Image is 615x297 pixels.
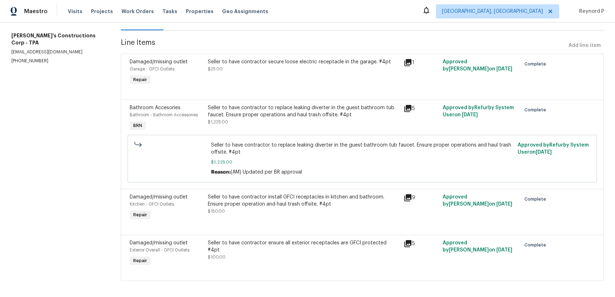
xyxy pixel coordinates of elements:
span: [DATE] [496,248,512,253]
span: Properties [186,8,214,15]
span: Approved by Refurby System User on [518,143,589,155]
div: Seller to have contractor to replace leaking diverter in the guest bathroom tub faucet. Ensure pr... [208,104,399,118]
span: Complete [524,106,549,113]
span: [DATE] [496,202,512,207]
span: Repair [130,211,150,218]
div: 9 [404,193,438,202]
div: 1 [404,58,438,67]
span: $25.00 [208,67,223,71]
span: (AM) Updated per BR approval [231,170,302,175]
span: Complete [524,60,549,68]
span: Damaged/missing outlet [130,240,188,245]
span: Exterior Overall - GFCI Outlets [130,248,189,252]
p: [EMAIL_ADDRESS][DOMAIN_NAME] [11,49,104,55]
div: 5 [404,104,438,113]
span: $150.00 [208,209,225,213]
span: Garage - GFCI Outlets [130,67,174,71]
span: Reason: [211,170,231,175]
span: [DATE] [536,150,552,155]
span: [DATE] [496,67,512,71]
span: Geo Assignments [222,8,268,15]
span: Tasks [162,9,177,14]
div: 5 [404,239,438,248]
span: Complete [524,242,549,249]
span: Seller to have contractor to replace leaking diverter in the guest bathroom tub faucet. Ensure pr... [211,142,513,156]
span: Bathroom Accesories [130,105,180,110]
span: Line Items [121,39,566,52]
span: Repair [130,76,150,83]
span: Bathroom - Bathroom Accessories [130,113,198,117]
p: [PHONE_NUMBER] [11,58,104,64]
span: Approved by [PERSON_NAME] on [443,240,512,253]
span: Kitchen - GFCI Outlets [130,202,174,206]
span: $1,225.00 [208,120,228,124]
span: Complete [524,196,549,203]
h5: [PERSON_NAME]'s Constructions Corp - TPA [11,32,104,46]
span: Reynord P [576,8,604,15]
span: Repair [130,257,150,264]
span: [DATE] [462,112,478,117]
div: Seller to have contractor ensure all exterior receptacles are GFCI protected #4pt [208,239,399,254]
div: Seller to have contractor install GFCI receptacles in kitchen and bathroom. Ensure proper operati... [208,193,399,208]
span: BRN [130,122,145,129]
span: $100.00 [208,255,226,259]
span: Visits [68,8,82,15]
span: Maestro [24,8,48,15]
span: Work Orders [122,8,154,15]
span: Approved by [PERSON_NAME] on [443,59,512,71]
span: Approved by [PERSON_NAME] on [443,195,512,207]
span: Approved by Refurby System User on [443,105,514,117]
span: Damaged/missing outlet [130,59,188,64]
span: $1,225.00 [211,159,513,166]
span: Damaged/missing outlet [130,195,188,200]
span: [GEOGRAPHIC_DATA], [GEOGRAPHIC_DATA] [442,8,543,15]
span: Projects [91,8,113,15]
div: Seller to have contractor secure loose electric receptacle in the garage. #4pt [208,58,399,65]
